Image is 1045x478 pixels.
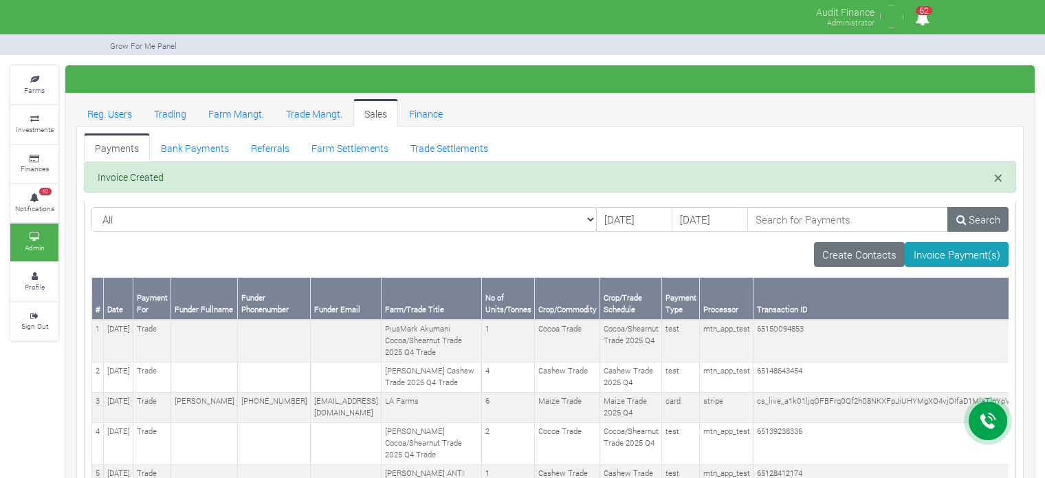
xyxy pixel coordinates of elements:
th: Farm/Trade Title [382,277,482,319]
td: Trade [133,362,171,392]
span: 62 [916,6,932,15]
small: Profile [25,282,45,292]
a: Farms [10,66,58,104]
td: [DATE] [104,362,133,392]
small: Grow For Me Panel [110,41,177,51]
th: Processor [700,277,753,319]
td: PiusMark Akumani Cocoa/Shearnut Trade 2025 Q4 Trade [382,320,482,362]
a: Sign Out [10,303,58,340]
td: 65139238336 [753,422,1039,464]
td: Cocoa Trade [535,320,600,362]
a: Search [947,207,1009,232]
th: Date [104,277,133,319]
a: Finances [10,145,58,183]
td: [DATE] [104,320,133,362]
td: [EMAIL_ADDRESS][DOMAIN_NAME] [311,392,382,422]
a: Profile [10,263,58,301]
td: test [662,422,700,464]
td: Trade [133,422,171,464]
td: 1 [92,320,104,362]
a: Farm Mangt. [197,99,275,127]
small: Farms [24,85,45,95]
small: Admin [25,243,45,252]
td: Maize Trade 2025 Q4 [600,392,662,422]
a: Finance [398,99,454,127]
td: 3 [92,392,104,422]
a: Sales [353,99,398,127]
input: DD/MM/YYYY [596,207,672,232]
td: card [662,392,700,422]
td: 2 [92,362,104,392]
a: Create Contacts [814,242,905,267]
td: test [662,362,700,392]
td: Cocoa Trade [535,422,600,464]
td: Cashew Trade [535,362,600,392]
td: [PERSON_NAME] [171,392,238,422]
a: Farm Settlements [300,133,399,161]
small: Finances [21,164,49,173]
a: Bank Payments [150,133,240,161]
span: 62 [39,188,52,196]
td: LA Farms [382,392,482,422]
small: Notifications [15,204,54,213]
td: test [662,320,700,362]
a: 62 Notifications [10,184,58,222]
td: [PHONE_NUMBER] [238,392,311,422]
a: Invoice Payment(s) [905,242,1009,267]
small: Sign Out [21,321,48,331]
td: Maize Trade [535,392,600,422]
td: Cashew Trade 2025 Q4 [600,362,662,392]
th: # [92,277,104,319]
td: Trade [133,320,171,362]
td: 6 [482,392,535,422]
th: Crop/Trade Schedule [600,277,662,319]
td: mtn_app_test [700,320,753,362]
span: × [994,167,1002,188]
a: Trading [143,99,197,127]
td: 65148643454 [753,362,1039,392]
input: Search for Payments [747,207,949,232]
a: Payments [84,133,150,161]
td: Cocoa/Shearnut Trade 2025 Q4 [600,320,662,362]
a: Trade Mangt. [275,99,353,127]
th: Crop/Commodity [535,277,600,319]
th: No of Units/Tonnes [482,277,535,319]
a: 62 [909,13,936,26]
input: DD/MM/YYYY [672,207,748,232]
i: Notifications [909,3,936,34]
a: Referrals [240,133,300,161]
th: Payment Type [662,277,700,319]
td: [PERSON_NAME] Cashew Trade 2025 Q4 Trade [382,362,482,392]
td: stripe [700,392,753,422]
td: 2 [482,422,535,464]
th: Payment For [133,277,171,319]
td: 1 [482,320,535,362]
img: growforme image [878,3,905,30]
td: mtn_app_test [700,422,753,464]
td: [DATE] [104,392,133,422]
a: Admin [10,224,58,261]
div: Invoice Created [84,162,1016,193]
td: 65150094853 [753,320,1039,362]
td: 4 [92,422,104,464]
td: mtn_app_test [700,362,753,392]
td: Trade [133,392,171,422]
th: Funder Phonenumber [238,277,311,319]
th: Transaction ID [753,277,1039,319]
small: Administrator [827,17,874,28]
td: [DATE] [104,422,133,464]
a: Reg. Users [76,99,143,127]
img: growforme image [109,3,116,30]
td: Cocoa/Shearnut Trade 2025 Q4 [600,422,662,464]
td: [PERSON_NAME] Cocoa/Shearnut Trade 2025 Q4 Trade [382,422,482,464]
button: Close [994,170,1002,186]
a: Investments [10,105,58,143]
td: cs_live_a1k01ljqOFBFrq0Qf2h08NKXFpJiUHYMgXO4vjOIfaD1MlaTlnYpVMH5K5 [753,392,1039,422]
th: Funder Email [311,277,382,319]
p: Audit Finance [816,3,874,19]
a: Trade Settlements [399,133,499,161]
th: Funder Fullname [171,277,238,319]
small: Investments [16,124,54,134]
td: 4 [482,362,535,392]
